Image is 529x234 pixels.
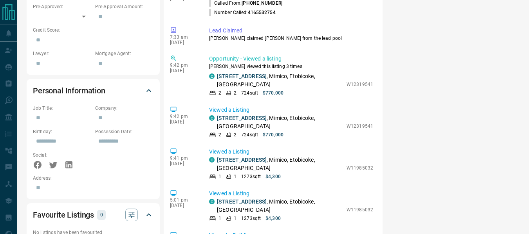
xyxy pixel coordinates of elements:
[170,114,197,119] p: 9:42 pm
[209,9,276,16] p: Number Called:
[209,199,215,204] div: condos.ca
[33,3,91,10] p: Pre-Approved:
[170,68,197,73] p: [DATE]
[33,105,91,112] p: Job Title:
[95,50,153,57] p: Mortgage Agent:
[218,131,221,138] p: 2
[234,215,237,222] p: 1
[33,152,91,159] p: Social:
[241,215,261,222] p: 1273 sqft
[209,35,373,42] p: [PERSON_NAME] claimed [PERSON_NAME] from the lead pool
[33,27,153,34] p: Credit Score:
[209,115,215,121] div: condos.ca
[241,131,258,138] p: 724 sqft
[217,198,267,205] a: [STREET_ADDRESS]
[347,81,373,88] p: W12319541
[217,156,343,172] p: , Mimico, Etobicoke, [GEOGRAPHIC_DATA]
[241,89,258,96] p: 724 sqft
[234,173,237,180] p: 1
[217,198,343,214] p: , Mimico, Etobicoke, [GEOGRAPHIC_DATA]
[347,123,373,130] p: W12319541
[33,128,91,135] p: Birthday:
[33,205,153,224] div: Favourite Listings0
[99,211,103,219] p: 0
[33,84,105,97] h2: Personal Information
[170,40,197,45] p: [DATE]
[33,81,153,100] div: Personal Information
[218,215,221,222] p: 1
[209,148,373,156] p: Viewed a Listing
[218,173,221,180] p: 1
[95,3,153,10] p: Pre-Approval Amount:
[217,73,267,79] a: [STREET_ADDRESS]
[209,55,373,63] p: Opportunity - Viewed a listing
[170,119,197,125] p: [DATE]
[347,206,373,213] p: W11985032
[170,197,197,203] p: 5:01 pm
[95,128,153,135] p: Possession Date:
[347,164,373,171] p: W11985032
[209,73,215,79] div: condos.ca
[263,131,283,138] p: $770,000
[209,27,373,35] p: Lead Claimed
[209,189,373,198] p: Viewed a Listing
[170,155,197,161] p: 9:41 pm
[265,215,281,222] p: $4,300
[217,157,267,163] a: [STREET_ADDRESS]
[170,63,197,68] p: 9:42 pm
[33,175,153,182] p: Address:
[170,34,197,40] p: 7:33 am
[263,89,283,96] p: $770,000
[217,114,343,130] p: , Mimico, Etobicoke, [GEOGRAPHIC_DATA]
[242,0,282,6] span: [PHONE_NUMBER]
[217,72,343,89] p: , Mimico, Etobicoke, [GEOGRAPHIC_DATA]
[33,209,94,221] h2: Favourite Listings
[241,173,261,180] p: 1273 sqft
[218,89,221,96] p: 2
[95,105,153,112] p: Company:
[234,131,237,138] p: 2
[217,115,267,121] a: [STREET_ADDRESS]
[248,10,276,15] span: 4165532754
[170,161,197,166] p: [DATE]
[209,106,373,114] p: Viewed a Listing
[33,50,91,57] p: Lawyer:
[170,203,197,208] p: [DATE]
[234,89,237,96] p: 2
[209,157,215,163] div: condos.ca
[265,173,281,180] p: $4,300
[209,63,373,70] p: [PERSON_NAME] viewed this listing 3 times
